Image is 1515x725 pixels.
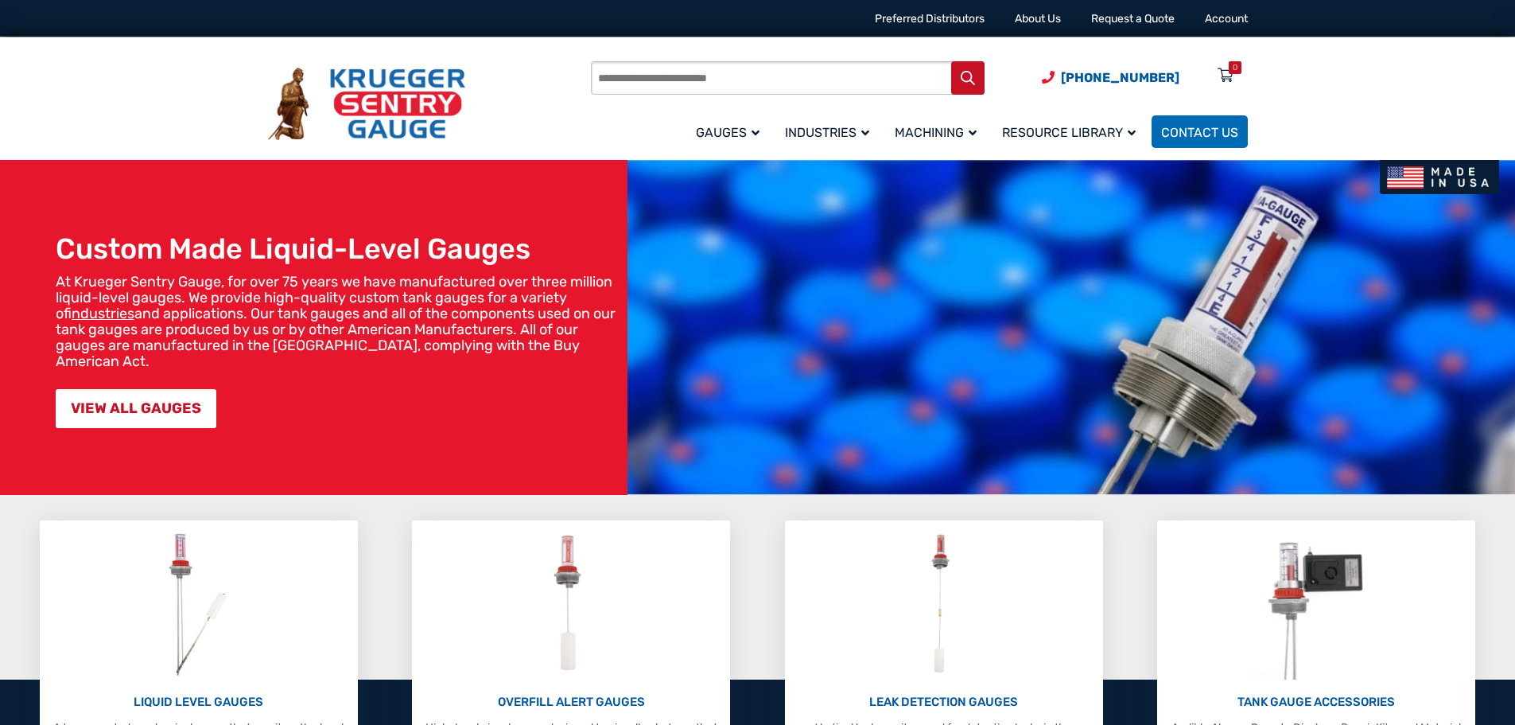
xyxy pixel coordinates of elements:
[696,125,759,140] span: Gauges
[1161,125,1238,140] span: Contact Us
[56,274,620,369] p: At Krueger Sentry Gauge, for over 75 years we have manufactured over three million liquid-level g...
[1002,125,1136,140] span: Resource Library
[1091,12,1175,25] a: Request a Quote
[1015,12,1061,25] a: About Us
[420,693,722,711] p: OVERFILL ALERT GAUGES
[72,305,134,322] a: industries
[885,113,993,150] a: Machining
[1061,70,1179,85] span: [PHONE_NUMBER]
[1253,528,1381,680] img: Tank Gauge Accessories
[1165,693,1467,711] p: TANK GAUGE ACCESSORIES
[536,528,607,680] img: Overfill Alert Gauges
[156,528,240,680] img: Liquid Level Gauges
[875,12,985,25] a: Preferred Distributors
[785,125,869,140] span: Industries
[1380,160,1499,194] img: Made In USA
[993,113,1152,150] a: Resource Library
[268,68,465,141] img: Krueger Sentry Gauge
[48,693,350,711] p: LIQUID LEVEL GAUGES
[1205,12,1248,25] a: Account
[627,160,1515,495] img: bg_hero_bannerksentry
[686,113,775,150] a: Gauges
[1042,68,1179,88] a: Phone Number (920) 434-8860
[775,113,885,150] a: Industries
[1233,61,1237,74] div: 0
[793,693,1095,711] p: LEAK DETECTION GAUGES
[895,125,977,140] span: Machining
[912,528,975,680] img: Leak Detection Gauges
[56,232,620,266] h1: Custom Made Liquid-Level Gauges
[1152,115,1248,148] a: Contact Us
[56,389,216,428] a: VIEW ALL GAUGES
